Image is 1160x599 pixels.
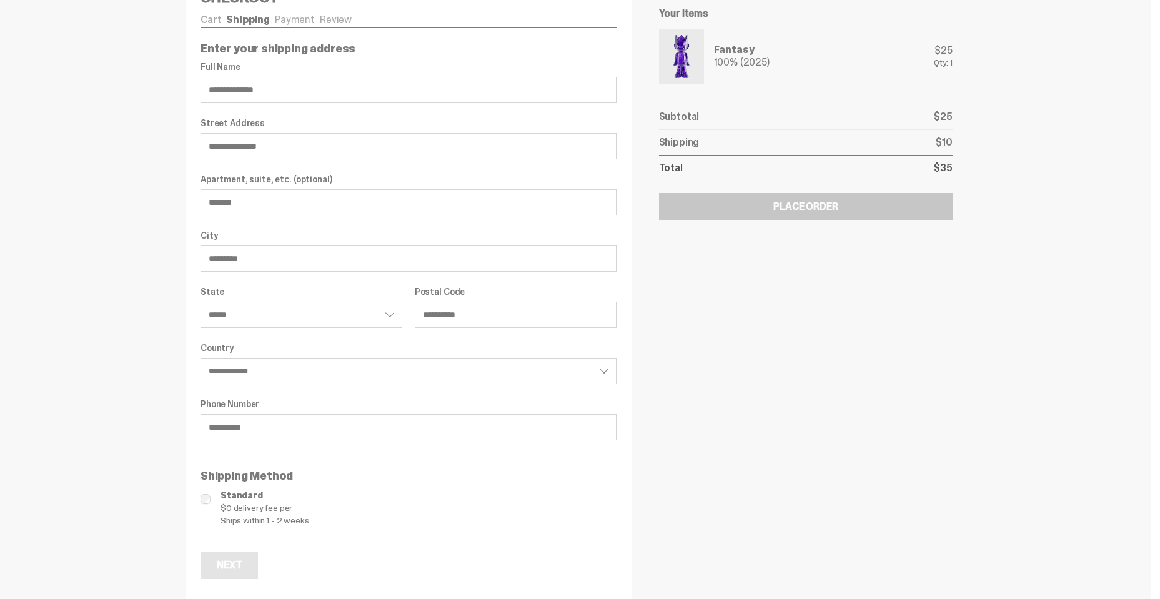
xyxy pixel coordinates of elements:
button: Place Order [659,193,953,220]
div: 100% (2025) [714,57,770,67]
img: Yahoo-HG---1.png [662,31,701,81]
div: Qty: 1 [934,58,953,67]
p: $35 [934,163,953,173]
p: $10 [936,137,953,147]
p: Subtotal [659,112,700,122]
div: $25 [934,46,953,56]
p: Shipping [659,137,700,147]
p: Enter your shipping address [201,43,617,54]
div: Fantasy [714,45,770,55]
a: Cart [201,13,221,26]
div: Place Order [773,202,838,212]
p: $25 [934,112,953,122]
p: Total [659,163,683,173]
h6: Your Items [659,9,953,19]
a: Shipping [226,13,270,26]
